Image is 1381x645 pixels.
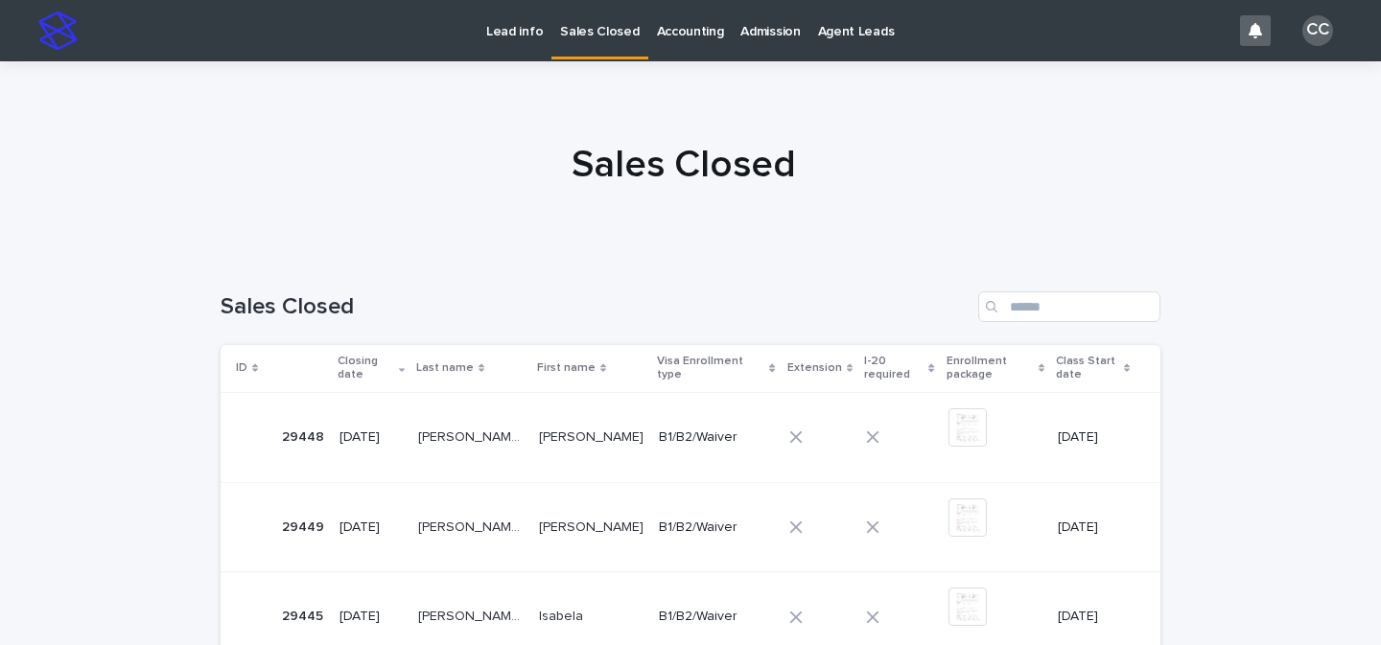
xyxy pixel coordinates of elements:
[236,357,247,379] p: ID
[214,142,1154,188] h1: Sales Closed
[539,605,587,625] p: Isabela
[659,429,765,446] p: B1/B2/Waiver
[338,351,394,386] p: Closing date
[539,426,647,446] p: [PERSON_NAME]
[864,351,924,386] p: I-20 required
[221,293,971,321] h1: Sales Closed
[221,482,1160,572] tr: 2944929449 [DATE][PERSON_NAME] CEOLIN[PERSON_NAME] CEOLIN [PERSON_NAME][PERSON_NAME] B1/B2/Waiver...
[1058,429,1130,446] p: [DATE]
[657,351,764,386] p: Visa Enrollment type
[282,426,328,446] p: 29448
[1056,351,1119,386] p: Class Start date
[537,357,596,379] p: First name
[539,516,647,536] p: [PERSON_NAME]
[221,392,1160,482] tr: 2944829448 [DATE][PERSON_NAME] [PERSON_NAME][PERSON_NAME] [PERSON_NAME] [PERSON_NAME][PERSON_NAME...
[947,351,1034,386] p: Enrollment package
[38,12,77,50] img: stacker-logo-s-only.png
[659,609,765,625] p: B1/B2/Waiver
[418,516,527,536] p: [PERSON_NAME] CEOLIN
[339,609,403,625] p: [DATE]
[978,291,1160,322] input: Search
[1302,15,1333,46] div: CC
[339,519,403,536] p: [DATE]
[1058,519,1130,536] p: [DATE]
[1058,609,1130,625] p: [DATE]
[418,426,527,446] p: CABRAL KIRCHHOF
[659,519,765,536] p: B1/B2/Waiver
[418,605,527,625] p: SAUSEN SCHNEIDER
[282,605,327,625] p: 29445
[416,357,474,379] p: Last name
[282,516,328,536] p: 29449
[339,429,403,446] p: [DATE]
[787,357,842,379] p: Extension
